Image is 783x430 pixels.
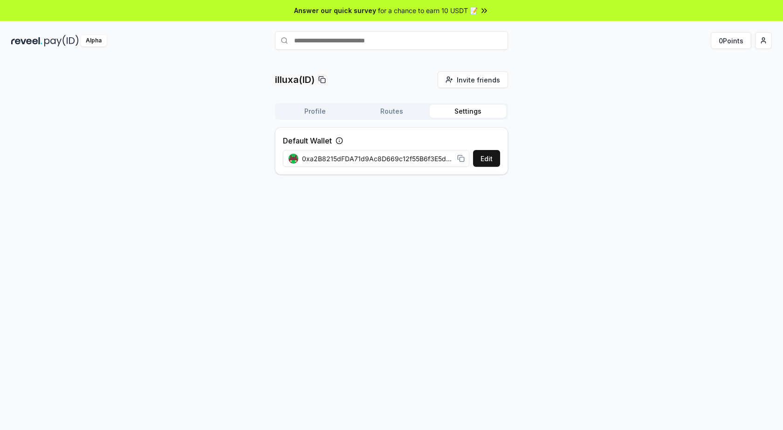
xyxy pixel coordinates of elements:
[81,35,107,47] div: Alpha
[378,6,478,15] span: for a chance to earn 10 USDT 📝
[430,105,506,118] button: Settings
[44,35,79,47] img: pay_id
[294,6,376,15] span: Answer our quick survey
[711,32,751,49] button: 0Points
[353,105,430,118] button: Routes
[457,75,500,85] span: Invite friends
[438,71,508,88] button: Invite friends
[275,73,315,86] p: illuxa(ID)
[277,105,353,118] button: Profile
[11,35,42,47] img: reveel_dark
[283,135,332,146] label: Default Wallet
[473,150,500,167] button: Edit
[302,154,453,164] span: 0xa2B8215dFDA71d9Ac8D669c12f55B6f3E5dB366E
